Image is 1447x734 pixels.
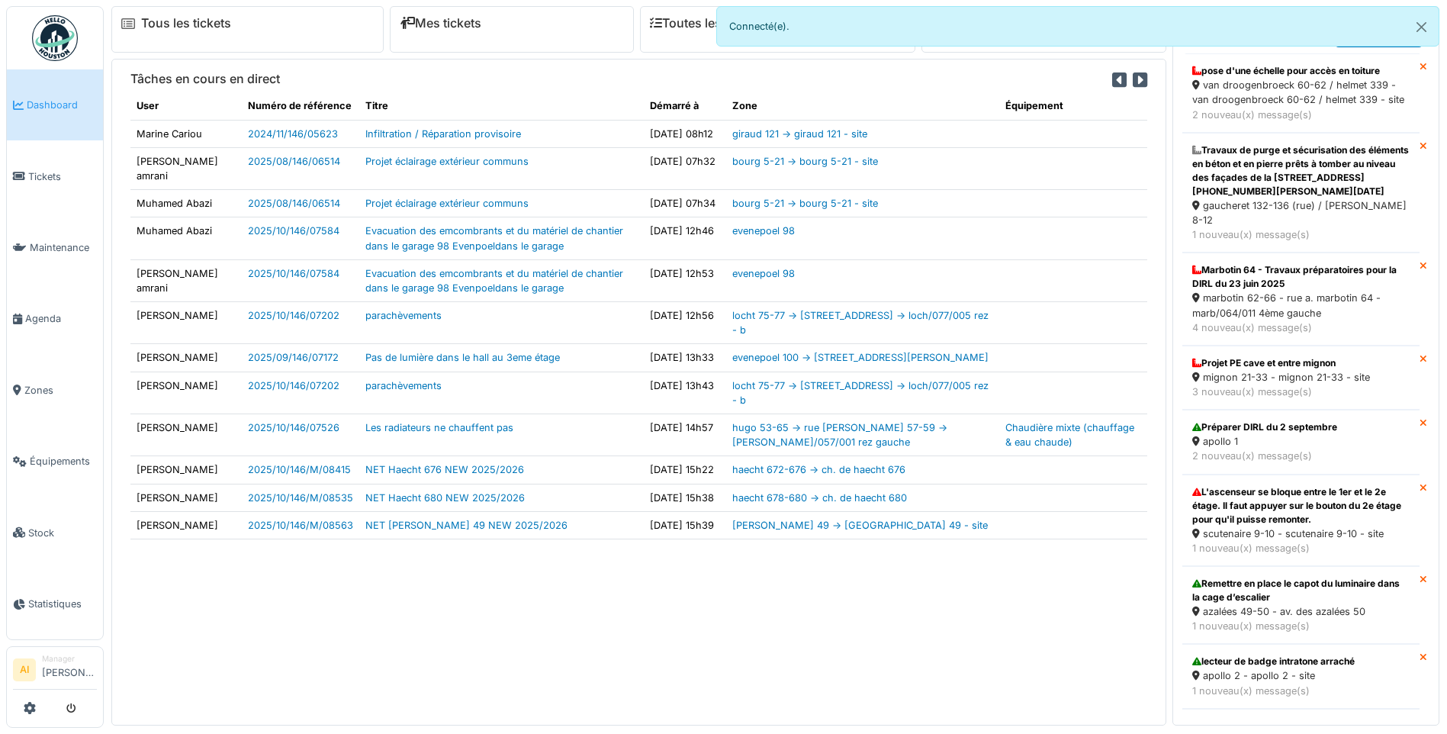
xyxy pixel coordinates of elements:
[130,302,242,344] td: [PERSON_NAME]
[732,492,907,504] a: haecht 678-680 -> ch. de haecht 680
[32,15,78,61] img: Badge_color-CXgf-gQk.svg
[644,414,726,456] td: [DATE] 14h57
[650,16,764,31] a: Toutes les tâches
[7,355,103,426] a: Zones
[248,464,351,475] a: 2025/10/146/M/08415
[1192,143,1410,198] div: Travaux de purge et sécurisation des éléments en béton et en pierre prêts à tomber au niveau des ...
[732,268,795,279] a: evenepoel 98
[365,225,623,251] a: Evacuation des emcombrants et du matériel de chantier dans le garage 98 Evenpoeldans le garage
[1192,370,1410,385] div: mignon 21-33 - mignon 21-33 - site
[365,128,521,140] a: Infiltration / Réparation provisoire
[1182,53,1420,133] a: pose d'une échelle pour accès en toiture van droogenbroeck 60-62 / helmet 339 - van droogenbroeck...
[644,259,726,301] td: [DATE] 12h53
[7,568,103,639] a: Statistiques
[1192,263,1410,291] div: Marbotin 64 - Travaux préparatoires pour la DIRL du 23 juin 2025
[1192,604,1410,619] div: azalées 49-50 - av. des azalées 50
[25,311,97,326] span: Agenda
[27,98,97,112] span: Dashboard
[732,464,905,475] a: haecht 672-676 -> ch. de haecht 676
[248,520,353,531] a: 2025/10/146/M/08563
[248,128,338,140] a: 2024/11/146/05623
[644,344,726,372] td: [DATE] 13h33
[7,283,103,354] a: Agenda
[1192,78,1410,107] div: van droogenbroeck 60-62 / helmet 339 - van droogenbroeck 60-62 / helmet 339 - site
[365,310,442,321] a: parachèvements
[1192,526,1410,541] div: scutenaire 9-10 - scutenaire 9-10 - site
[365,156,529,167] a: Projet éclairage extérieur communs
[732,380,989,406] a: locht 75-77 -> [STREET_ADDRESS] -> loch/077/005 rez - b
[644,147,726,189] td: [DATE] 07h32
[248,268,339,279] a: 2025/10/146/07584
[644,456,726,484] td: [DATE] 15h22
[130,456,242,484] td: [PERSON_NAME]
[130,372,242,414] td: [PERSON_NAME]
[732,422,947,448] a: hugo 53-65 -> rue [PERSON_NAME] 57-59 -> [PERSON_NAME]/057/001 rez gauche
[732,225,795,237] a: evenepoel 98
[130,190,242,217] td: Muhamed Abazi
[7,426,103,497] a: Équipements
[1182,566,1420,644] a: Remettre en place le capot du luminaire dans la cage d’escalier azalées 49-50 - av. des azalées 5...
[1192,64,1410,78] div: pose d'une échelle pour accès en toiture
[248,422,339,433] a: 2025/10/146/07526
[1192,198,1410,227] div: gaucheret 132-136 (rue) / [PERSON_NAME] 8-12
[248,352,339,363] a: 2025/09/146/07172
[248,492,353,504] a: 2025/10/146/M/08535
[1192,227,1410,242] div: 1 nouveau(x) message(s)
[42,653,97,686] li: [PERSON_NAME]
[732,352,989,363] a: evenepoel 100 -> [STREET_ADDRESS][PERSON_NAME]
[365,520,568,531] a: NET [PERSON_NAME] 49 NEW 2025/2026
[1182,475,1420,566] a: L'ascenseur se bloque entre le 1er et le 2e étage. Il faut appuyer sur le bouton du 2e étage pour...
[248,198,340,209] a: 2025/08/146/06514
[1192,619,1410,633] div: 1 nouveau(x) message(s)
[359,92,645,120] th: Titre
[365,422,513,433] a: Les radiateurs ne chauffent pas
[130,259,242,301] td: [PERSON_NAME] amrani
[732,310,989,336] a: locht 75-77 -> [STREET_ADDRESS] -> loch/077/005 rez - b
[1192,291,1410,320] div: marbotin 62-66 - rue a. marbotin 64 - marb/064/011 4ème gauche
[130,120,242,147] td: Marine Cariou
[732,520,988,531] a: [PERSON_NAME] 49 -> [GEOGRAPHIC_DATA] 49 - site
[1192,420,1410,434] div: Préparer DIRL du 2 septembre
[42,653,97,665] div: Manager
[365,198,529,209] a: Projet éclairage extérieur communs
[1182,253,1420,346] a: Marbotin 64 - Travaux préparatoires pour la DIRL du 23 juin 2025 marbotin 62-66 - rue a. marbotin...
[732,128,867,140] a: giraud 121 -> giraud 121 - site
[1192,385,1410,399] div: 3 nouveau(x) message(s)
[130,511,242,539] td: [PERSON_NAME]
[7,140,103,211] a: Tickets
[7,212,103,283] a: Maintenance
[24,383,97,398] span: Zones
[716,6,1440,47] div: Connecté(e).
[1192,108,1410,122] div: 2 nouveau(x) message(s)
[644,92,726,120] th: Démarré à
[130,344,242,372] td: [PERSON_NAME]
[1182,644,1420,708] a: lecteur de badge intratone arraché apollo 2 - apollo 2 - site 1 nouveau(x) message(s)
[1192,655,1410,668] div: lecteur de badge intratone arraché
[644,217,726,259] td: [DATE] 12h46
[13,653,97,690] a: AI Manager[PERSON_NAME]
[13,658,36,681] li: AI
[248,225,339,237] a: 2025/10/146/07584
[141,16,231,31] a: Tous les tickets
[1192,449,1410,463] div: 2 nouveau(x) message(s)
[1192,541,1410,555] div: 1 nouveau(x) message(s)
[1192,434,1410,449] div: apollo 1
[130,72,280,86] h6: Tâches en cours en direct
[28,526,97,540] span: Stock
[1005,422,1134,448] a: Chaudière mixte (chauffage & eau chaude)
[732,198,878,209] a: bourg 5-21 -> bourg 5-21 - site
[1404,7,1439,47] button: Close
[365,464,524,475] a: NET Haecht 676 NEW 2025/2026
[1192,320,1410,335] div: 4 nouveau(x) message(s)
[644,484,726,511] td: [DATE] 15h38
[130,484,242,511] td: [PERSON_NAME]
[1182,346,1420,410] a: Projet PE cave et entre mignon mignon 21-33 - mignon 21-33 - site 3 nouveau(x) message(s)
[1192,668,1410,683] div: apollo 2 - apollo 2 - site
[1192,485,1410,526] div: L'ascenseur se bloque entre le 1er et le 2e étage. Il faut appuyer sur le bouton du 2e étage pour...
[130,414,242,456] td: [PERSON_NAME]
[28,597,97,611] span: Statistiques
[999,92,1147,120] th: Équipement
[644,511,726,539] td: [DATE] 15h39
[400,16,481,31] a: Mes tickets
[644,120,726,147] td: [DATE] 08h12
